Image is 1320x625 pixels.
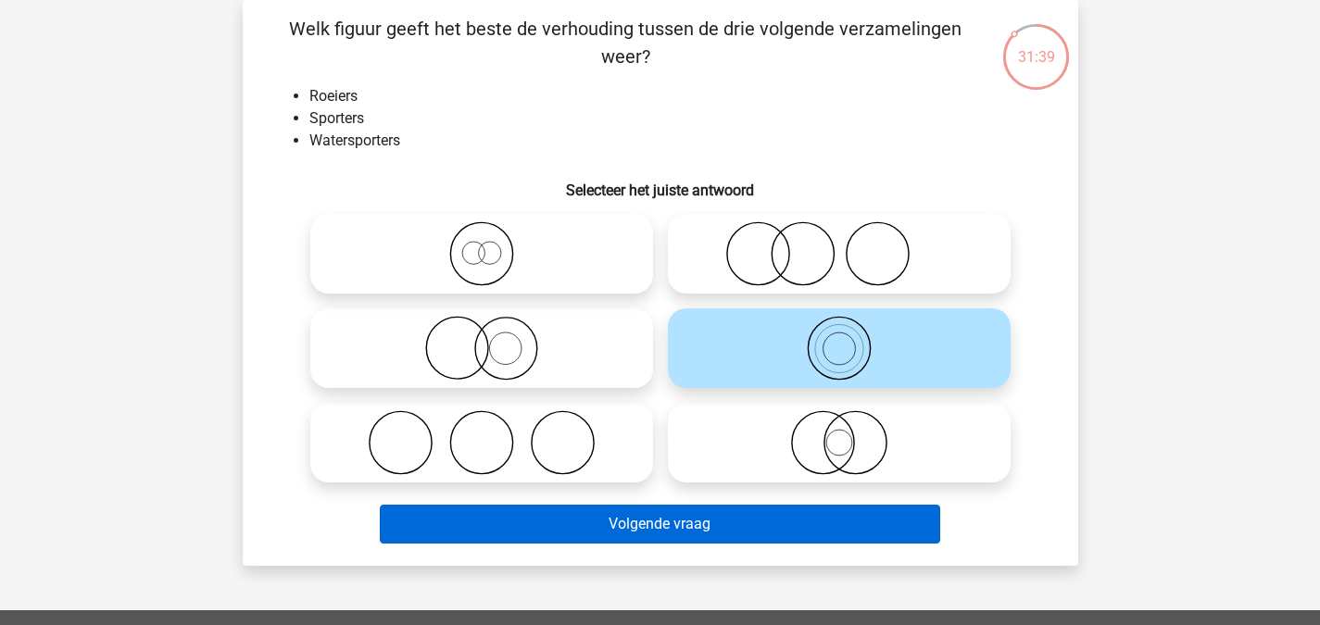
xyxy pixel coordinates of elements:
li: Sporters [309,107,1049,130]
li: Watersporters [309,130,1049,152]
li: Roeiers [309,85,1049,107]
p: Welk figuur geeft het beste de verhouding tussen de drie volgende verzamelingen weer? [272,15,979,70]
button: Volgende vraag [380,505,940,544]
h6: Selecteer het juiste antwoord [272,167,1049,199]
div: 31:39 [1001,22,1071,69]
